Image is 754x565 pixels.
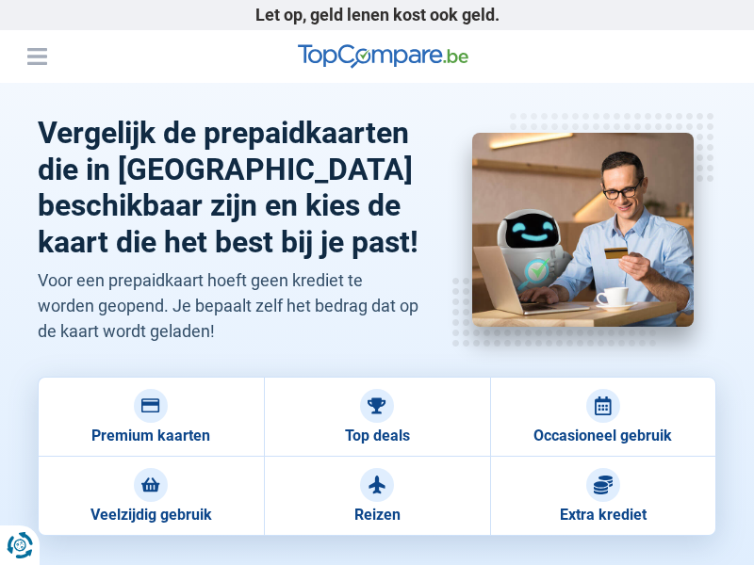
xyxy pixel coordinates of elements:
a: Extra krediet Extra krediet [490,457,716,536]
img: prepaidkaart [472,133,694,327]
a: Veelzijdig gebruik Veelzijdig gebruik [38,457,264,536]
a: Top deals Top deals [264,377,490,457]
p: Let op, geld lenen kost ook geld. [38,5,716,25]
img: Veelzijdig gebruik [141,476,160,494]
img: Reizen [368,476,386,494]
a: Premium kaarten Premium kaarten [38,377,264,457]
button: Menu [23,42,51,71]
img: Premium kaarten [141,396,160,415]
a: Reizen Reizen [264,457,490,536]
img: Extra krediet [594,476,613,494]
img: Top deals [368,396,386,415]
a: Occasioneel gebruik Occasioneel gebruik [490,377,716,457]
img: TopCompare [298,44,468,69]
img: Occasioneel gebruik [594,396,613,415]
h1: Vergelijk de prepaidkaarten die in [GEOGRAPHIC_DATA] beschikbaar zijn en kies de kaart die het be... [38,115,422,260]
p: Voor een prepaidkaart hoeft geen krediet te worden geopend. Je bepaalt zelf het bedrag dat op de ... [38,267,422,344]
